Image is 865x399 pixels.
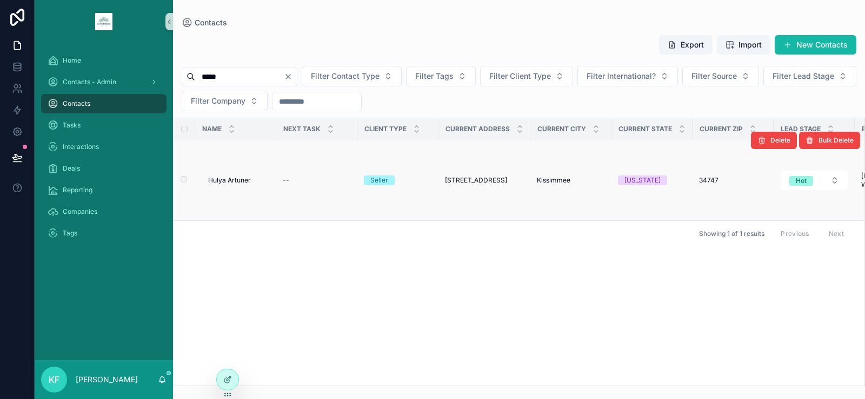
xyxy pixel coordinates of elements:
span: KF [49,373,59,386]
span: Contacts [63,99,90,108]
span: Filter International? [587,71,656,82]
div: Hot [796,176,807,186]
span: Name [202,125,222,133]
button: Export [659,35,713,55]
span: Reporting [63,186,92,194]
a: Home [41,51,167,70]
span: Import [738,39,762,50]
button: Clear [284,72,297,81]
a: Select Button [780,170,848,191]
span: Filter Client Type [489,71,551,82]
span: Filter Tags [415,71,454,82]
button: Select Button [577,66,678,86]
div: [US_STATE] [624,175,661,185]
button: Select Button [302,66,402,86]
span: Filter Source [691,71,737,82]
button: Select Button [763,66,856,86]
span: Next Task [283,125,321,133]
a: [US_STATE] [618,175,686,185]
a: Contacts - Admin [41,72,167,92]
button: Select Button [480,66,573,86]
a: Contacts [41,94,167,113]
button: Select Button [781,171,848,190]
a: 34747 [699,176,767,185]
a: Kissimmee [537,176,605,185]
span: Delete [770,136,790,145]
span: Contacts - Admin [63,78,116,86]
a: Interactions [41,137,167,157]
button: New Contacts [775,35,856,55]
span: 34747 [699,176,718,185]
div: Seller [370,175,388,185]
button: Select Button [182,91,268,111]
button: Bulk Delete [799,132,860,149]
span: Showing 1 of 1 results [699,229,764,238]
a: Tags [41,224,167,243]
span: Tasks [63,121,81,130]
span: -- [283,176,289,185]
a: Reporting [41,180,167,200]
span: Contacts [195,17,227,28]
span: Current Zip [700,125,743,133]
span: Client Type [364,125,407,133]
span: Current Address [445,125,510,133]
a: -- [283,176,351,185]
a: Seller [364,175,432,185]
span: [STREET_ADDRESS] [445,176,507,185]
div: scrollable content [35,43,173,257]
span: Current City [537,125,586,133]
span: Filter Contact Type [311,71,380,82]
a: Companies [41,202,167,221]
img: App logo [95,13,112,30]
span: Filter Lead Stage [773,71,834,82]
span: Current State [618,125,672,133]
button: Select Button [682,66,759,86]
span: Hulya Artuner [208,176,251,185]
span: Bulk Delete [819,136,854,145]
span: Home [63,56,81,65]
button: Import [717,35,770,55]
span: Companies [63,207,97,216]
span: Interactions [63,143,99,151]
a: Hulya Artuner [208,176,270,185]
span: Kissimmee [537,176,570,185]
button: Delete [751,132,797,149]
a: Contacts [182,17,227,28]
a: Deals [41,159,167,178]
span: Tags [63,229,77,238]
button: Select Button [406,66,476,86]
a: Tasks [41,116,167,135]
a: [STREET_ADDRESS] [445,176,524,185]
p: [PERSON_NAME] [76,374,138,385]
span: Filter Company [191,96,245,106]
span: Deals [63,164,80,173]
